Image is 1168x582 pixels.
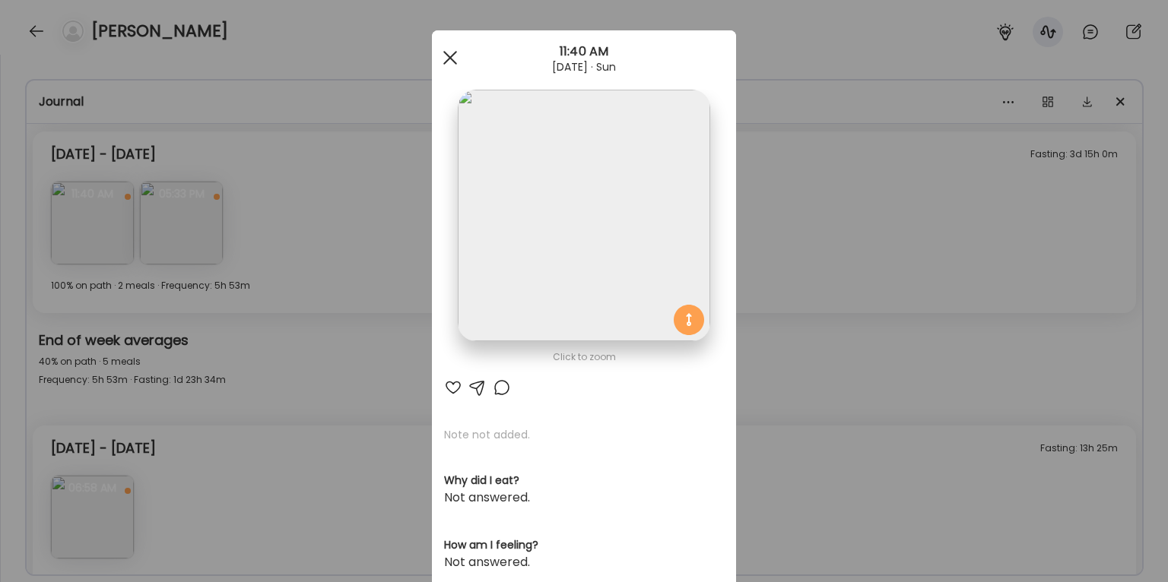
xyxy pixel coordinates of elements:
[444,473,724,489] h3: Why did I eat?
[432,43,736,61] div: 11:40 AM
[444,427,724,442] p: Note not added.
[444,348,724,366] div: Click to zoom
[444,553,724,571] div: Not answered.
[432,61,736,73] div: [DATE] · Sun
[444,489,724,507] div: Not answered.
[444,537,724,553] h3: How am I feeling?
[458,90,709,341] img: images%2FEJfjOlzfk7MAmJAlVkklIeYMX1Q2%2FsNYsny1jZjA6KOgLMK13%2Ffc0VnNGSuEwec6tmMfL5_1080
